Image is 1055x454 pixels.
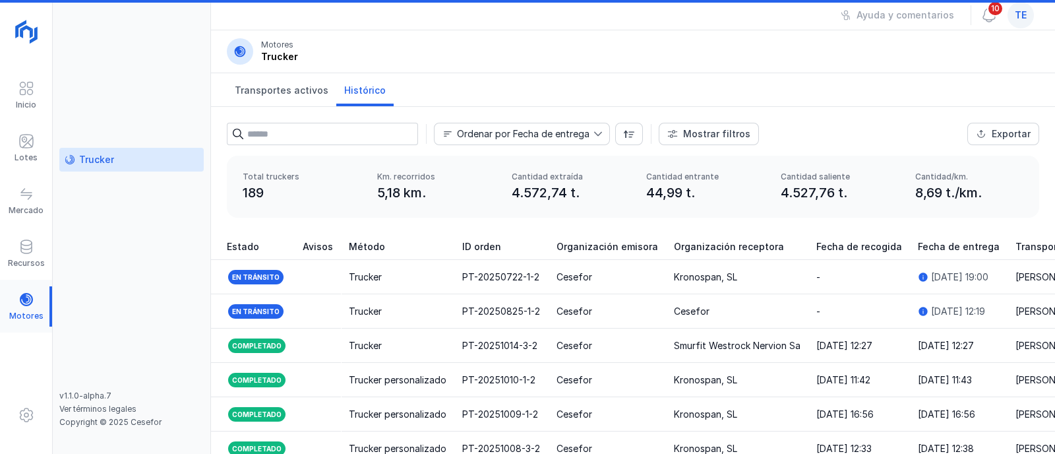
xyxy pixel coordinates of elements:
[59,417,204,428] div: Copyright © 2025 Cesefor
[674,271,737,284] div: Kronospan, SL
[349,240,385,253] span: Método
[59,148,204,172] a: Trucker
[646,183,765,202] div: 44,99 t.
[918,408,975,421] div: [DATE] 16:56
[235,84,328,97] span: Transportes activos
[10,15,43,48] img: logoRight.svg
[59,391,204,401] div: v1.1.0-alpha.7
[9,205,44,216] div: Mercado
[967,123,1039,145] button: Exportar
[674,305,709,318] div: Cesefor
[243,172,361,182] div: Total truckers
[915,172,1034,182] div: Cantidad/km.
[646,172,765,182] div: Cantidad entrante
[15,152,38,163] div: Lotes
[557,240,658,253] span: Organización emisora
[816,339,872,352] div: [DATE] 12:27
[79,153,114,166] div: Trucker
[349,408,446,421] div: Trucker personalizado
[674,408,737,421] div: Kronospan, SL
[377,172,496,182] div: Km. recorridos
[857,9,954,22] div: Ayuda y comentarios
[462,305,540,318] div: PT-20250825-1-2
[349,271,382,284] div: Trucker
[674,339,800,352] div: Smurfit Westrock Nervion Sa
[683,127,750,141] div: Mostrar filtros
[557,305,592,318] div: Cesefor
[462,339,537,352] div: PT-20251014-3-2
[915,183,1034,202] div: 8,69 t./km.
[349,339,382,352] div: Trucker
[462,408,538,421] div: PT-20251009-1-2
[992,127,1031,141] div: Exportar
[781,172,899,182] div: Cantidad saliente
[557,339,592,352] div: Cesefor
[462,240,501,253] span: ID orden
[931,271,988,284] div: [DATE] 19:00
[557,271,592,284] div: Cesefor
[227,303,285,320] div: En tránsito
[457,129,589,139] div: Ordenar por Fecha de entrega
[674,240,784,253] span: Organización receptora
[377,183,496,202] div: 5,18 km.
[816,373,870,387] div: [DATE] 11:42
[931,305,985,318] div: [DATE] 12:19
[227,406,287,423] div: Completado
[918,339,974,352] div: [DATE] 12:27
[303,240,333,253] span: Avisos
[462,373,535,387] div: PT-20251010-1-2
[227,372,287,389] div: Completado
[261,40,293,50] div: Motores
[557,408,592,421] div: Cesefor
[512,183,630,202] div: 4.572,74 t.
[227,269,285,286] div: En tránsito
[59,404,136,414] a: Ver términos legales
[243,183,361,202] div: 189
[659,123,759,145] button: Mostrar filtros
[349,373,446,387] div: Trucker personalizado
[674,373,737,387] div: Kronospan, SL
[832,4,963,26] button: Ayuda y comentarios
[512,172,630,182] div: Cantidad extraída
[227,337,287,354] div: Completado
[344,84,386,97] span: Histórico
[227,73,336,106] a: Transportes activos
[1015,9,1027,22] span: te
[462,271,539,284] div: PT-20250722-1-2
[816,240,902,253] span: Fecha de recogida
[227,240,259,253] span: Estado
[435,123,593,145] span: Fecha de entrega
[987,1,1004,16] span: 10
[816,408,874,421] div: [DATE] 16:56
[8,258,45,269] div: Recursos
[918,240,1000,253] span: Fecha de entrega
[781,183,899,202] div: 4.527,76 t.
[336,73,394,106] a: Histórico
[816,271,820,284] div: -
[261,50,298,63] div: Trucker
[816,305,820,318] div: -
[349,305,382,318] div: Trucker
[16,100,36,110] div: Inicio
[557,373,592,387] div: Cesefor
[918,373,972,387] div: [DATE] 11:43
